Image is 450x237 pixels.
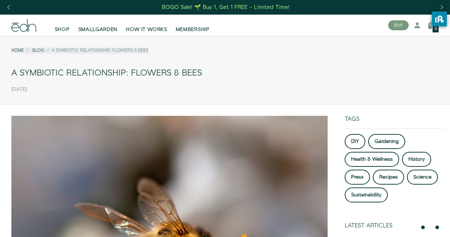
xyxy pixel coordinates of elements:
[432,11,447,26] button: privacy banner
[345,222,416,229] div: Latest Articles
[51,17,74,33] a: SHOP
[388,20,409,30] button: BUY
[368,134,405,149] a: Gardening
[345,134,365,149] a: DIY
[11,65,439,81] div: A Symbiotic Relationship: Flowers & Bees
[11,87,27,93] time: [DATE]
[55,26,70,33] span: SHOP
[44,47,148,53] li: A Symbiotic Relationship: Flowers & Bees
[162,4,290,11] div: BOGO Sale! 🌱 Buy 1, Get 1 FREE – Limited Time!
[176,26,210,33] span: MEMBERSHIP
[11,47,24,53] a: Home
[345,187,388,202] a: Sustainability
[32,47,44,53] a: Blog
[373,170,404,185] a: Recipes
[435,27,437,31] span: 0
[345,170,370,185] a: Press
[78,26,118,33] span: SMALLGARDEN
[345,152,399,167] a: Health & Wellness
[126,26,167,33] span: HOW IT WORKS
[74,17,122,33] a: SMALLGARDEN
[345,116,444,128] div: Tags
[171,17,214,33] a: MEMBERSHIP
[11,47,148,53] nav: breadcrumbs
[407,170,438,185] a: Science
[122,17,171,33] a: HOW IT WORKS
[161,2,290,13] a: BOGO Sale! 🌱 Buy 1, Get 1 FREE – Limited Time!
[402,152,431,167] a: History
